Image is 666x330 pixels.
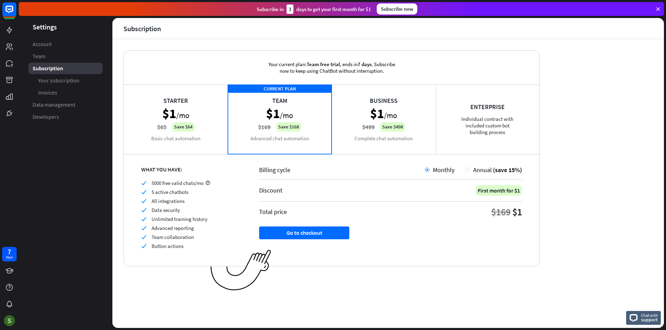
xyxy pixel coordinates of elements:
[493,166,522,174] span: (save 15%)
[512,206,522,218] div: $1
[641,316,658,323] span: support
[28,99,103,110] a: Data management
[141,243,146,249] i: check
[28,38,103,50] a: Account
[141,198,146,204] i: check
[476,185,522,196] div: First month for $1
[433,166,454,174] span: Monthly
[287,5,293,14] div: 3
[259,186,282,194] div: Discount
[257,5,371,14] div: Subscribe in days to get your first month for $1
[259,208,287,216] div: Total price
[152,189,188,195] span: 5 active chatbots
[152,207,180,213] span: Data security
[6,255,13,260] div: days
[152,234,194,240] span: Team collaboration
[473,166,492,174] span: Annual
[141,180,146,186] i: check
[33,53,45,60] span: Team
[152,225,194,231] span: Advanced reporting
[152,243,183,249] span: Button actions
[141,207,146,213] i: check
[38,89,57,96] span: Invoices
[33,101,75,108] span: Data management
[152,180,204,186] span: 5000 free valid chats/mo
[28,51,103,62] a: Team
[123,25,161,33] div: Subscription
[2,247,17,261] a: 7 days
[141,216,146,222] i: check
[28,111,103,123] a: Developers
[211,250,271,291] img: ec979a0a656117aaf919.png
[38,77,79,84] span: Your subscription
[141,225,146,231] i: check
[307,61,340,68] span: Team free trial
[33,41,52,48] span: Account
[152,216,207,222] span: Unlimited training history
[28,87,103,98] a: Invoices
[6,3,26,24] button: Open LiveChat chat widget
[259,226,349,239] button: Go to checkout
[641,312,658,319] span: Chat with
[141,234,146,240] i: check
[141,189,146,195] i: check
[358,61,372,68] span: 7 days
[33,65,63,72] span: Subscription
[257,51,406,84] div: Your current plan: , ends in . Subscribe now to keep using ChatBot without interruption.
[33,113,59,121] span: Developers
[141,166,242,173] div: WHAT YOU HAVE:
[491,206,511,218] div: $169
[259,166,425,174] div: Billing cycle
[152,198,185,204] span: All integrations
[8,249,11,255] div: 7
[28,75,103,86] a: Your subscription
[19,22,112,32] header: Settings
[377,3,417,15] div: Subscribe now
